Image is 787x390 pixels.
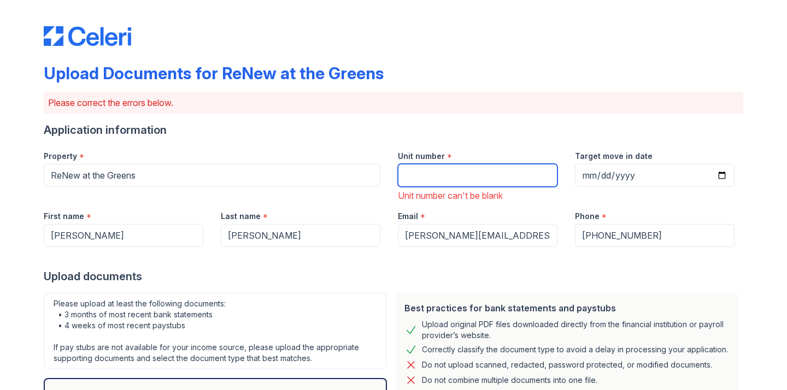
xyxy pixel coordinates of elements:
[44,26,131,46] img: CE_Logo_Blue-a8612792a0a2168367f1c8372b55b34899dd931a85d93a1a3d3e32e68fde9ad4.png
[44,63,384,83] div: Upload Documents for ReNew at the Greens
[404,302,730,315] div: Best practices for bank statements and paystubs
[398,211,418,222] label: Email
[44,122,743,138] div: Application information
[575,151,653,162] label: Target move in date
[575,211,600,222] label: Phone
[44,211,84,222] label: First name
[48,96,739,109] p: Please correct the errors below.
[422,343,728,356] div: Correctly classify the document type to avoid a delay in processing your application.
[422,358,712,371] div: Do not upload scanned, redacted, password protected, or modified documents.
[422,374,597,387] div: Do not combine multiple documents into one file.
[398,189,557,202] div: Unit number can't be blank
[44,151,77,162] label: Property
[398,151,445,162] label: Unit number
[422,319,730,341] div: Upload original PDF files downloaded directly from the financial institution or payroll provider’...
[221,211,261,222] label: Last name
[44,269,743,284] div: Upload documents
[44,293,387,369] div: Please upload at least the following documents: • 3 months of most recent bank statements • 4 wee...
